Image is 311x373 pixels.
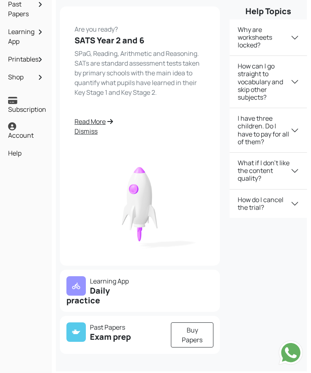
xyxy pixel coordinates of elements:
p: Past Papers [66,322,135,332]
a: Shop [6,70,46,84]
a: Subscription [6,94,46,116]
img: Send whatsapp message to +442080035976 [279,341,303,365]
h5: Exam prep [66,332,135,342]
button: What if I don't like the content quality? [230,153,307,189]
a: Dismiss [75,126,205,136]
h5: SATS Year 2 and 6 [75,36,205,45]
button: How can I go straight to vocabulary and skip other subjects? [230,56,307,108]
p: SPaG, Reading, Arithmetic and Reasoning. SATs are standard assessment tests taken by primary scho... [75,49,205,97]
a: Buy Papers [171,322,213,347]
button: Why are worksheets locked? [230,19,307,56]
button: I have three children. Do I have to pay for all of them? [230,108,307,152]
img: rocket [75,156,205,252]
p: Are you ready? [75,21,205,34]
a: Read More [75,117,205,126]
h5: Help Topics [230,6,307,16]
h5: Daily practice [66,286,135,305]
a: Account [6,120,46,142]
button: How do I cancel the trial? [230,190,307,218]
a: Printables [6,52,46,66]
p: Learning App [66,276,135,286]
a: Learning App [6,25,46,48]
a: Help [6,146,46,160]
